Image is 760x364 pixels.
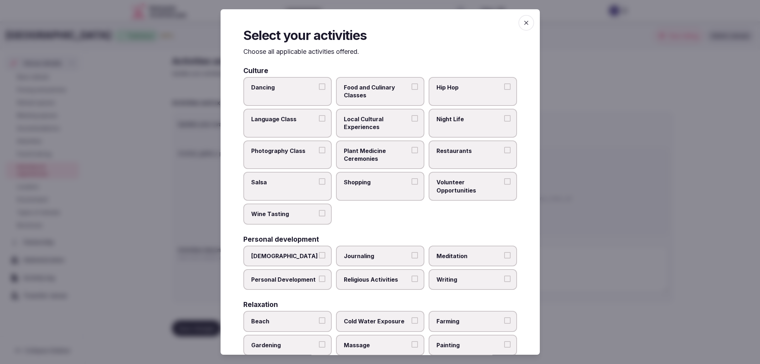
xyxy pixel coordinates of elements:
[319,83,325,90] button: Dancing
[436,317,502,325] span: Farming
[344,252,409,260] span: Journaling
[344,341,409,349] span: Massage
[504,115,511,122] button: Night Life
[504,341,511,348] button: Painting
[319,115,325,122] button: Language Class
[319,252,325,258] button: [DEMOGRAPHIC_DATA]
[319,147,325,153] button: Photography Class
[344,178,409,186] span: Shopping
[319,317,325,324] button: Beach
[436,276,502,283] span: Writing
[412,178,418,185] button: Shopping
[436,115,502,123] span: Night Life
[344,115,409,131] span: Local Cultural Experiences
[504,252,511,258] button: Meditation
[436,178,502,194] span: Volunteer Opportunities
[504,178,511,185] button: Volunteer Opportunities
[344,317,409,325] span: Cold Water Exposure
[251,210,317,218] span: Wine Tasting
[251,115,317,123] span: Language Class
[344,83,409,99] span: Food and Culinary Classes
[251,276,317,283] span: Personal Development
[251,341,317,349] span: Gardening
[251,83,317,91] span: Dancing
[251,147,317,155] span: Photography Class
[243,47,517,56] p: Choose all applicable activities offered.
[243,236,319,243] h3: Personal development
[344,147,409,163] span: Plant Medicine Ceremonies
[504,317,511,324] button: Farming
[412,341,418,348] button: Massage
[504,147,511,153] button: Restaurants
[436,147,502,155] span: Restaurants
[504,83,511,90] button: Hip Hop
[412,317,418,324] button: Cold Water Exposure
[436,341,502,349] span: Painting
[412,276,418,282] button: Religious Activities
[412,252,418,258] button: Journaling
[344,276,409,283] span: Religious Activities
[436,83,502,91] span: Hip Hop
[251,317,317,325] span: Beach
[319,178,325,185] button: Salsa
[412,147,418,153] button: Plant Medicine Ceremonies
[243,67,268,74] h3: Culture
[319,210,325,216] button: Wine Tasting
[319,276,325,282] button: Personal Development
[251,178,317,186] span: Salsa
[243,301,278,308] h3: Relaxation
[319,341,325,348] button: Gardening
[412,83,418,90] button: Food and Culinary Classes
[243,26,517,44] h2: Select your activities
[412,115,418,122] button: Local Cultural Experiences
[251,252,317,260] span: [DEMOGRAPHIC_DATA]
[504,276,511,282] button: Writing
[436,252,502,260] span: Meditation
